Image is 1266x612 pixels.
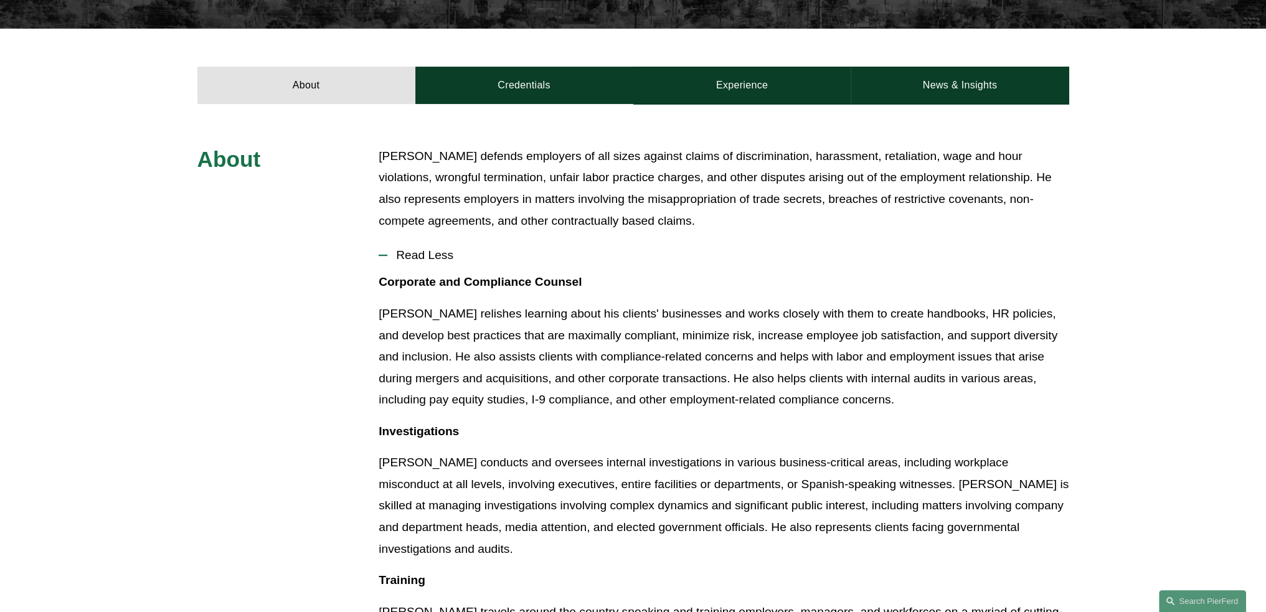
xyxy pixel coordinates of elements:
[197,147,261,171] span: About
[633,67,851,104] a: Experience
[379,425,459,438] strong: Investigations
[379,146,1069,232] p: [PERSON_NAME] defends employers of all sizes against claims of discrimination, harassment, retali...
[1159,590,1246,612] a: Search this site
[387,248,1069,262] span: Read Less
[379,275,582,288] strong: Corporate and Compliance Counsel
[197,67,415,104] a: About
[379,303,1069,411] p: [PERSON_NAME] relishes learning about his clients' businesses and works closely with them to crea...
[379,452,1069,560] p: [PERSON_NAME] conducts and oversees internal investigations in various business-critical areas, i...
[379,573,425,586] strong: Training
[851,67,1069,104] a: News & Insights
[415,67,633,104] a: Credentials
[379,239,1069,271] button: Read Less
